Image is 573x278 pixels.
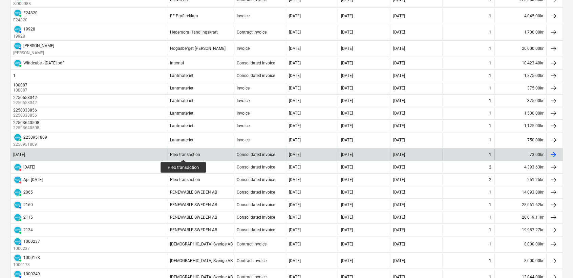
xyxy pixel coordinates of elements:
p: 2250951809 [13,142,47,147]
div: 22503640508 [13,120,39,125]
div: [DATE] [393,242,405,246]
div: 8,000.00kr [494,237,546,252]
div: Invoice has been synced with Xero and its status is currently AUTHORISED [13,200,22,209]
div: [DATE] [289,61,301,65]
div: RENEWABLE SWEDEN AB [170,227,217,232]
div: F24820 [23,11,38,15]
div: Contract invoice [237,242,267,246]
div: 28,061.62kr [494,199,546,210]
div: RENEWABLE SWEDEN AB [170,215,217,220]
div: 1 [489,152,491,157]
div: 1000249 [23,272,40,276]
img: xero.svg [14,42,21,49]
div: Internal [170,61,184,65]
div: 375.00kr [494,83,546,94]
div: 2065 [23,190,33,195]
div: 1 [489,242,491,246]
div: [DATE] [341,190,353,195]
img: xero.svg [14,226,21,233]
div: [DATE] [289,190,301,195]
div: Consolidated invoice [237,215,275,220]
div: [DATE] [289,111,301,116]
div: [DATE] [393,111,405,116]
div: Invoice [237,14,250,18]
div: Invoice has been synced with Xero and its status is currently PAID [13,8,22,17]
div: 1 [489,190,491,195]
div: 14,093.80kr [494,187,546,198]
iframe: Chat Widget [539,245,573,278]
div: Consolidated invoice [237,177,275,182]
div: [DATE] [393,177,405,182]
div: Invoice [237,138,250,142]
div: 19,987.27kr [494,224,546,235]
div: 10,423.40kr [494,58,546,68]
div: 251.25kr [494,174,546,185]
div: Invoice [237,86,250,91]
div: Invoice has been synced with Xero and its status is currently DELETED [13,175,22,184]
div: 20,019.11kr [494,212,546,223]
div: [DEMOGRAPHIC_DATA] Sverige AB [170,258,233,263]
div: 1,125.00kr [494,120,546,131]
div: Consolidated invoice [237,190,275,195]
div: Invoice has been synced with Xero and its status is currently PAID [13,133,22,142]
div: [DATE] [341,138,353,142]
div: Invoice has been synced with Xero and its status is currently AUTHORISED [13,237,22,246]
div: Invoice has been synced with Xero and its status is currently PAID [13,213,22,222]
div: [DATE] [393,227,405,232]
img: xero.svg [14,254,21,261]
div: 8,000.00kr [494,253,546,268]
div: Lantmateriet [170,138,193,142]
div: 2250558042 [13,95,37,100]
div: [DATE] [289,152,301,157]
div: 2 [489,177,491,182]
div: [DATE] [289,123,301,128]
div: [PERSON_NAME] [23,43,54,48]
div: [DATE] [341,61,353,65]
div: [DATE] [289,177,301,182]
div: 19928 [23,27,35,32]
p: 2250333856 [13,113,38,118]
div: 100087 [13,83,27,87]
div: Invoice [237,111,250,116]
img: xero.svg [14,134,21,141]
div: 2250951809 [23,135,47,140]
div: 2160 [23,202,33,207]
div: [DATE] [393,46,405,51]
img: xero.svg [14,26,21,33]
div: Contract invoice [237,30,267,35]
div: Invoice has been synced with Xero and its status is currently PAID [13,59,22,67]
div: [DATE] [13,152,25,157]
div: Apr [DATE] [23,177,43,182]
div: [DATE] [289,46,301,51]
div: 2115 [23,215,33,220]
div: [DATE] [341,152,353,157]
div: [DATE] [393,152,405,157]
img: xero.svg [14,164,21,171]
div: [DATE] [341,30,353,35]
img: xero.svg [14,271,21,277]
div: Lantmateriet [170,86,193,91]
div: 1,500.00kr [494,108,546,119]
p: 1000173 [13,262,40,268]
div: Chatt-widget [539,245,573,278]
div: [DATE] [393,202,405,207]
div: Invoice has been synced with Xero and its status is currently DELETED [13,163,22,172]
div: [DATE] [341,227,353,232]
div: 4,045.00kr [494,8,546,23]
div: [DATE] [289,258,301,263]
img: xero.svg [14,176,21,183]
div: [DATE] [289,227,301,232]
div: RENEWABLE SWEDEN AB [170,202,217,207]
div: Lantmateriet [170,73,193,78]
div: Invoice has been synced with Xero and its status is currently PAID [13,188,22,197]
div: [DATE] [23,165,35,170]
div: [DEMOGRAPHIC_DATA] Sverige AB [170,242,233,246]
div: Invoice [237,123,250,128]
div: [DATE] [289,98,301,103]
div: [DATE] [341,202,353,207]
div: 1 [13,73,16,78]
div: 1 [489,98,491,103]
div: [DATE] [341,73,353,78]
p: 2250558042 [13,100,38,106]
div: [DATE] [289,73,301,78]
